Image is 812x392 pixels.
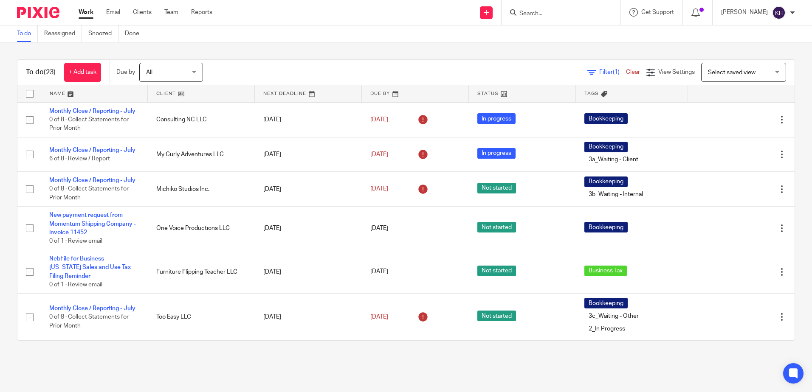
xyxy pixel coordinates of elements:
[49,117,129,132] span: 0 of 8 · Collect Statements for Prior Month
[370,314,388,320] span: [DATE]
[519,10,595,18] input: Search
[88,25,118,42] a: Snoozed
[584,266,627,276] span: Business Tax
[584,113,628,124] span: Bookkeeping
[477,183,516,193] span: Not started
[44,25,82,42] a: Reassigned
[370,225,388,231] span: [DATE]
[641,9,674,15] span: Get Support
[49,156,110,162] span: 6 of 8 · Review / Report
[49,186,129,201] span: 0 of 8 · Collect Statements for Prior Month
[49,177,135,183] a: Monthly Close / Reporting - July
[148,137,255,171] td: My Curly Adventures LLC
[477,148,516,159] span: In progress
[584,311,643,321] span: 3c_Waiting - Other
[658,69,695,75] span: View Settings
[584,298,628,308] span: Bookkeeping
[370,151,388,157] span: [DATE]
[584,323,629,334] span: 2_In Progress
[721,8,768,17] p: [PERSON_NAME]
[255,171,362,206] td: [DATE]
[584,222,628,232] span: Bookkeeping
[148,250,255,294] td: Furniture Flipping Teacher LLC
[146,70,152,76] span: All
[370,117,388,123] span: [DATE]
[370,186,388,192] span: [DATE]
[49,212,136,235] a: New payment request from Momentum Shipping Company - invoice 11452
[584,142,628,152] span: Bookkeeping
[49,238,102,244] span: 0 of 1 · Review email
[477,311,516,321] span: Not started
[26,68,56,77] h1: To do
[599,69,626,75] span: Filter
[164,8,178,17] a: Team
[44,69,56,76] span: (23)
[148,102,255,137] td: Consulting NC LLC
[584,189,647,200] span: 3b_Waiting - Internal
[370,269,388,275] span: [DATE]
[148,294,255,341] td: Too Easy LLC
[79,8,93,17] a: Work
[148,207,255,250] td: One Voice Productions LLC
[148,171,255,206] td: Michiko Studios Inc.
[17,25,38,42] a: To do
[255,294,362,341] td: [DATE]
[49,314,129,329] span: 0 of 8 · Collect Statements for Prior Month
[116,68,135,76] p: Due by
[64,63,101,82] a: + Add task
[49,282,102,288] span: 0 of 1 · Review email
[772,6,786,20] img: svg%3E
[49,305,135,311] a: Monthly Close / Reporting - July
[613,69,620,75] span: (1)
[708,70,756,76] span: Select saved view
[584,91,599,96] span: Tags
[477,222,516,232] span: Not started
[255,102,362,137] td: [DATE]
[49,147,135,153] a: Monthly Close / Reporting - July
[477,113,516,124] span: In progress
[584,154,643,165] span: 3a_Waiting - Client
[255,137,362,171] td: [DATE]
[255,207,362,250] td: [DATE]
[191,8,212,17] a: Reports
[133,8,152,17] a: Clients
[125,25,146,42] a: Done
[49,256,131,279] a: NebFile for Business - [US_STATE] Sales and Use Tax Filing Reminder
[626,69,640,75] a: Clear
[477,266,516,276] span: Not started
[106,8,120,17] a: Email
[49,108,135,114] a: Monthly Close / Reporting - July
[584,176,628,187] span: Bookkeeping
[17,7,59,18] img: Pixie
[255,250,362,294] td: [DATE]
